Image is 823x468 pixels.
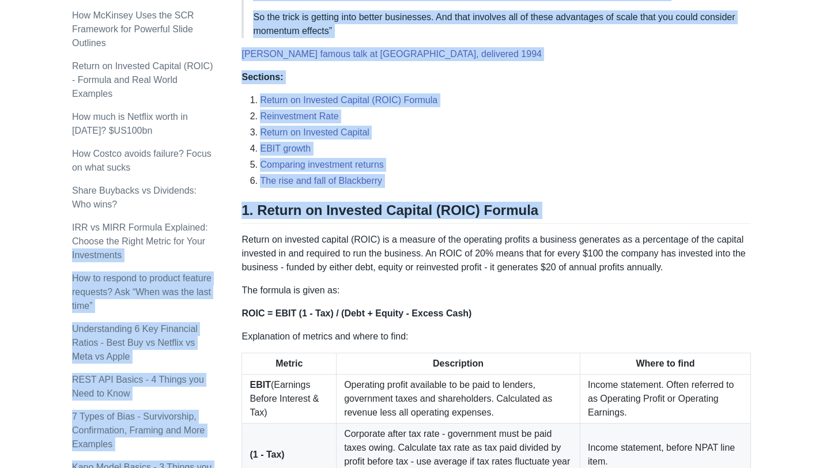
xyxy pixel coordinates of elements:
a: The rise and fall of Blackberry [260,176,382,186]
a: Understanding 6 Key Financial Ratios - Best Buy vs Netflix vs Meta vs Apple [72,324,198,361]
p: The formula is given as: [241,284,751,297]
strong: ROIC = EBIT (1 - Tax) / (Debt + Equity - Excess Cash) [241,308,471,318]
a: [PERSON_NAME] famous talk at [GEOGRAPHIC_DATA], delivered 1994 [241,49,541,59]
a: How Costco avoids failure? Focus on what sucks [72,149,212,172]
a: 7 Types of Bias - Survivorship, Confirmation, Framing and More Examples [72,412,205,449]
h2: 1. Return on Invested Capital (ROIC) Formula [241,202,751,224]
a: REST API Basics - 4 Things you Need to Know [72,375,204,398]
a: Return on Invested Capital (ROIC) Formula [260,95,437,105]
strong: Sections: [241,72,283,82]
th: Where to find [580,353,750,375]
th: Description [337,353,580,375]
td: Income statement. Often referred to as Operating Profit or Operating Earnings. [580,375,750,424]
a: IRR vs MIRR Formula Explained: Choose the Right Metric for Your Investments [72,222,208,260]
strong: EBIT [250,380,270,390]
td: Operating profit available to be paid to lenders, government taxes and shareholders. Calculated a... [337,375,580,424]
a: How to respond to product feature requests? Ask “When was the last time” [72,273,212,311]
a: EBIT growth [260,144,311,153]
td: (Earnings Before Interest & Tax) [242,375,337,424]
a: How McKinsey Uses the SCR Framework for Powerful Slide Outlines [72,10,194,48]
p: Return on invested capital (ROIC) is a measure of the operating profits a business generates as a... [241,233,751,274]
a: How much is Netflix worth in [DATE]? $US100bn [72,112,188,135]
a: Comparing investment returns [260,160,383,169]
a: Reinvestment Rate [260,111,338,121]
strong: (1 - Tax) [250,450,284,459]
p: So the trick is getting into better businesses. And that involves all of these advantages of scal... [253,10,742,38]
p: Explanation of metrics and where to find: [241,330,751,344]
a: Share Buybacks vs Dividends: Who wins? [72,186,197,209]
th: Metric [242,353,337,375]
a: Return on Invested Capital (ROIC) - Formula and Real World Examples [72,61,213,99]
a: Return on Invested Capital [260,127,369,137]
